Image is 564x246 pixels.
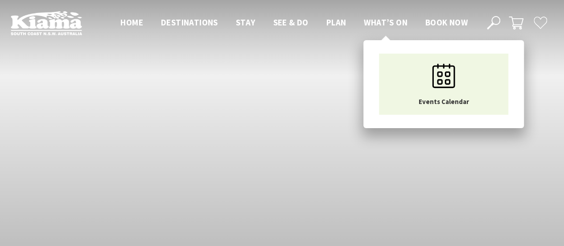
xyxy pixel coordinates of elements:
span: What’s On [364,17,408,28]
nav: Main Menu [111,16,477,30]
span: Plan [326,17,346,28]
span: See & Do [273,17,308,28]
span: Events Calendar [419,97,469,106]
span: Destinations [161,17,218,28]
span: Stay [236,17,255,28]
span: Home [120,17,143,28]
span: Book now [425,17,468,28]
img: Kiama Logo [11,11,82,35]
